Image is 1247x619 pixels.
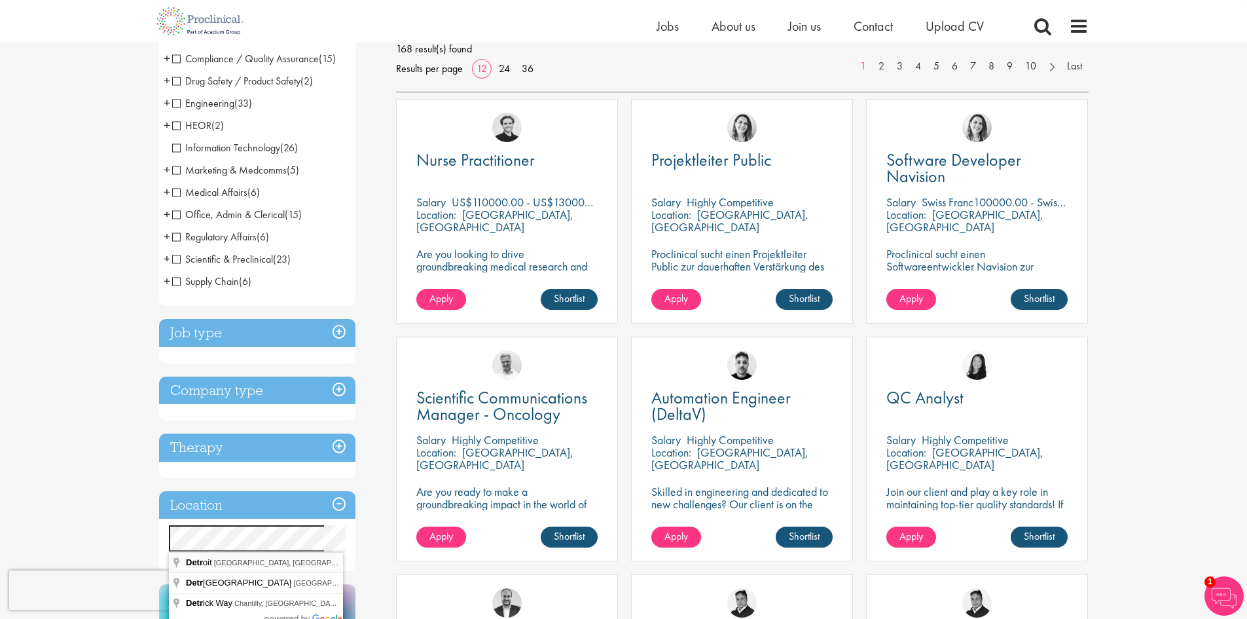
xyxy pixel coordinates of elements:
[159,377,355,405] div: Company type
[416,527,466,548] a: Apply
[651,207,808,234] p: [GEOGRAPHIC_DATA], [GEOGRAPHIC_DATA]
[416,432,446,447] span: Salary
[890,59,909,74] a: 3
[159,319,355,347] h3: Job type
[727,113,757,142] a: Nur Ergiydiren
[886,485,1068,548] p: Join our client and play a key role in maintaining top-tier quality standards! If you have a keen...
[541,527,598,548] a: Shortlist
[886,386,964,409] span: QC Analyst
[1019,59,1043,74] a: 10
[164,48,170,68] span: +
[788,18,821,35] span: Join us
[1204,576,1216,588] span: 1
[172,96,252,110] span: Engineering
[172,185,260,199] span: Medical Affairs
[416,445,456,460] span: Location:
[886,152,1068,185] a: Software Developer Navision
[416,195,446,210] span: Salary
[962,113,992,142] img: Nur Ergiydiren
[962,588,992,618] img: Peter Duvall
[657,18,679,35] a: Jobs
[172,274,251,288] span: Supply Chain
[1060,59,1089,74] a: Last
[300,74,313,88] span: (2)
[287,163,299,177] span: (5)
[164,227,170,246] span: +
[164,204,170,224] span: +
[1204,576,1244,616] img: Chatbot
[899,291,923,305] span: Apply
[854,59,873,74] a: 1
[452,432,539,447] p: Highly Competitive
[927,59,946,74] a: 5
[172,74,313,88] span: Drug Safety / Product Safety
[416,207,456,222] span: Location:
[492,588,522,618] img: Aitor Melia
[416,248,598,297] p: Are you looking to drive groundbreaking medical research and make a real impact-join our client a...
[651,207,691,222] span: Location:
[651,432,681,447] span: Salary
[416,485,598,548] p: Are you ready to make a groundbreaking impact in the world of biotechnology? Join a growing compa...
[214,559,368,567] span: [GEOGRAPHIC_DATA], [GEOGRAPHIC_DATA]
[273,252,291,266] span: (23)
[886,195,916,210] span: Salary
[234,599,420,607] span: Chantilly, [GEOGRAPHIC_DATA], [GEOGRAPHIC_DATA]
[172,185,247,199] span: Medical Affairs
[172,274,239,288] span: Supply Chain
[492,350,522,380] img: Joshua Bye
[186,557,214,567] span: oit
[234,96,252,110] span: (33)
[886,289,936,310] a: Apply
[172,208,285,221] span: Office, Admin & Clerical
[472,62,492,75] a: 12
[172,230,269,244] span: Regulatory Affairs
[164,71,170,90] span: +
[886,248,1068,310] p: Proclinical sucht einen Softwareentwickler Navision zur dauerhaften Verstärkung des Teams unseres...
[396,39,1089,59] span: 168 result(s) found
[922,432,1009,447] p: Highly Competitive
[651,149,771,171] span: Projektleiter Public
[872,59,891,74] a: 2
[727,350,757,380] img: Dean Fisher
[159,491,355,519] h3: Location
[172,74,300,88] span: Drug Safety / Product Safety
[164,271,170,291] span: +
[285,208,302,221] span: (15)
[293,579,447,587] span: [GEOGRAPHIC_DATA], [GEOGRAPHIC_DATA]
[727,588,757,618] img: Peter Duvall
[172,252,273,266] span: Scientific & Preclinical
[164,182,170,202] span: +
[651,248,833,297] p: Proclinical sucht einen Projektleiter Public zur dauerhaften Verstärkung des Teams unseres Kunden...
[492,113,522,142] img: Nico Kohlwes
[886,527,936,548] a: Apply
[962,350,992,380] a: Numhom Sudsok
[416,289,466,310] a: Apply
[1011,527,1068,548] a: Shortlist
[452,195,657,210] p: US$110000.00 - US$130000.00 per annum
[280,141,298,155] span: (26)
[172,208,302,221] span: Office, Admin & Clerical
[164,249,170,269] span: +
[886,207,1043,234] p: [GEOGRAPHIC_DATA], [GEOGRAPHIC_DATA]
[186,578,203,588] span: Detr
[909,59,928,74] a: 4
[664,529,688,543] span: Apply
[494,62,515,75] a: 24
[416,149,535,171] span: Nurse Practitioner
[159,434,355,462] h3: Therapy
[854,18,893,35] a: Contact
[651,485,833,535] p: Skilled in engineering and dedicated to new challenges? Our client is on the search for a DeltaV ...
[687,432,774,447] p: Highly Competitive
[886,445,926,460] span: Location:
[186,578,293,588] span: [GEOGRAPHIC_DATA]
[172,119,224,132] span: HEOR
[964,59,983,74] a: 7
[651,445,691,460] span: Location:
[651,289,701,310] a: Apply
